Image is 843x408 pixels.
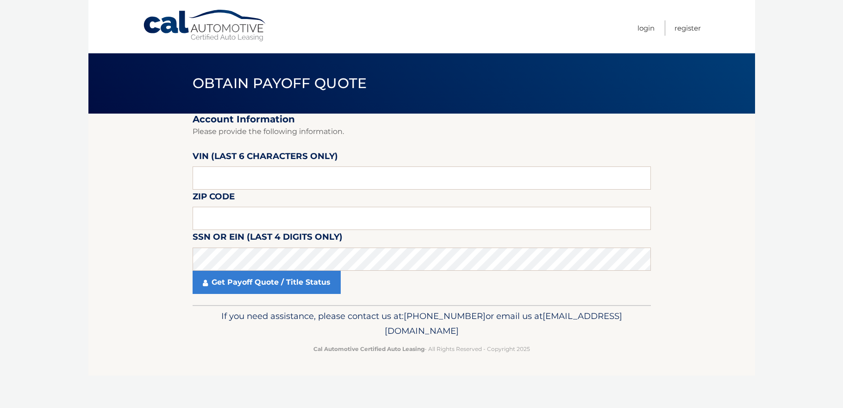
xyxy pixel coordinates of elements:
[193,190,235,207] label: Zip Code
[674,20,701,36] a: Register
[313,345,425,352] strong: Cal Automotive Certified Auto Leasing
[193,114,651,125] h2: Account Information
[143,9,268,42] a: Cal Automotive
[193,149,338,166] label: VIN (last 6 characters only)
[199,344,645,354] p: - All Rights Reserved - Copyright 2025
[637,20,655,36] a: Login
[199,309,645,338] p: If you need assistance, please contact us at: or email us at
[193,271,341,294] a: Get Payoff Quote / Title Status
[193,75,367,92] span: Obtain Payoff Quote
[193,125,651,138] p: Please provide the following information.
[404,311,486,321] span: [PHONE_NUMBER]
[193,230,343,247] label: SSN or EIN (last 4 digits only)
